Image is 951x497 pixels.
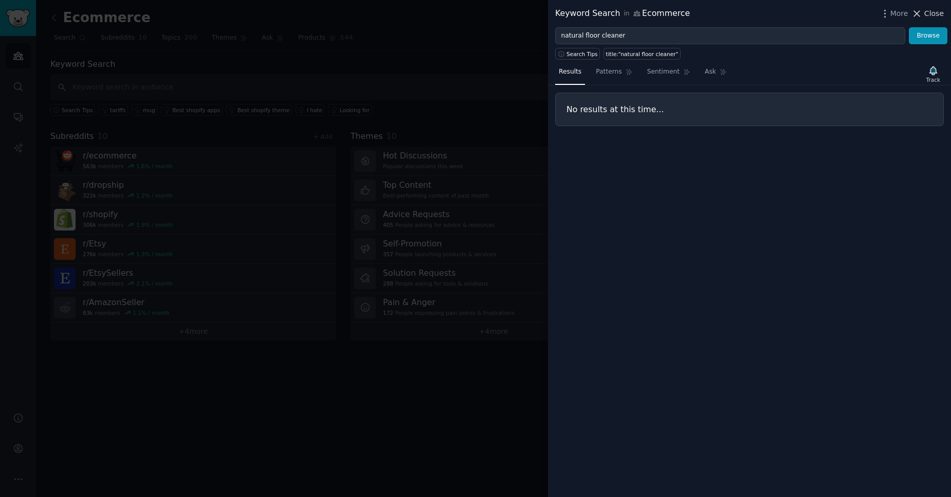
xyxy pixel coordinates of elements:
[603,48,681,60] a: title:"natural floor cleaner"
[592,64,636,85] a: Patterns
[555,48,600,60] button: Search Tips
[924,8,944,19] span: Close
[644,64,694,85] a: Sentiment
[909,27,947,45] button: Browse
[566,104,932,115] h3: No results at this time...
[596,67,621,77] span: Patterns
[555,7,690,20] div: Keyword Search Ecommerce
[705,67,716,77] span: Ask
[624,9,629,19] span: in
[606,50,679,58] div: title:"natural floor cleaner"
[701,64,730,85] a: Ask
[880,8,908,19] button: More
[555,64,585,85] a: Results
[566,50,598,58] span: Search Tips
[911,8,944,19] button: Close
[890,8,908,19] span: More
[923,63,944,85] button: Track
[559,67,581,77] span: Results
[647,67,680,77] span: Sentiment
[555,27,905,45] input: Try a keyword related to your business
[926,76,940,83] div: Track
